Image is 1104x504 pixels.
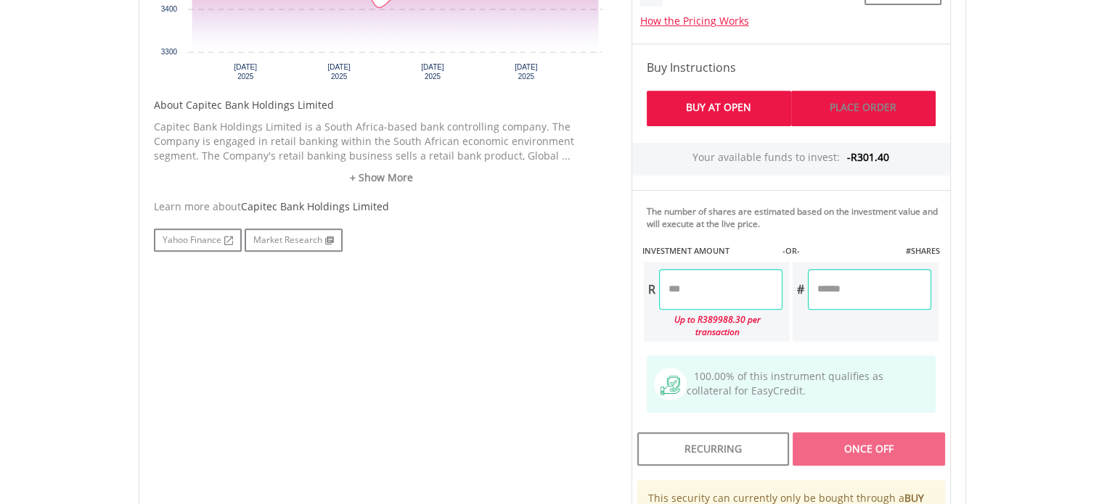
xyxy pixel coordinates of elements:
[793,269,808,310] div: #
[234,63,257,80] text: [DATE] 2025
[154,199,610,214] div: Learn more about
[847,150,889,164] span: -R301.40
[644,269,659,310] div: R
[647,59,936,76] h4: Buy Instructions
[640,14,749,28] a: How the Pricing Works
[687,369,883,397] span: 100.00% of this instrument qualifies as collateral for EasyCredit.
[647,205,944,230] div: The number of shares are estimated based on the investment value and will execute at the live price.
[515,63,538,80] text: [DATE] 2025
[154,120,610,163] p: Capitec Bank Holdings Limited is a South Africa-based bank controlling company. The Company is en...
[793,432,944,466] div: Once Off
[637,432,789,466] div: Recurring
[644,310,782,342] div: Up to R389988.30 per transaction
[632,143,950,175] div: Your available funds to invest:
[642,245,729,257] label: INVESTMENT AMOUNT
[791,91,936,126] a: Place Order
[160,5,177,13] text: 3400
[154,170,610,185] a: + Show More
[661,376,680,395] img: collateral-qualifying-green.svg
[782,245,799,257] label: -OR-
[905,245,939,257] label: #SHARES
[327,63,351,80] text: [DATE] 2025
[160,48,177,56] text: 3300
[245,228,343,252] a: Market Research
[154,228,242,252] a: Yahoo Finance
[154,98,610,112] h5: About Capitec Bank Holdings Limited
[241,199,389,213] span: Capitec Bank Holdings Limited
[421,63,444,80] text: [DATE] 2025
[647,91,791,126] a: Buy At Open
